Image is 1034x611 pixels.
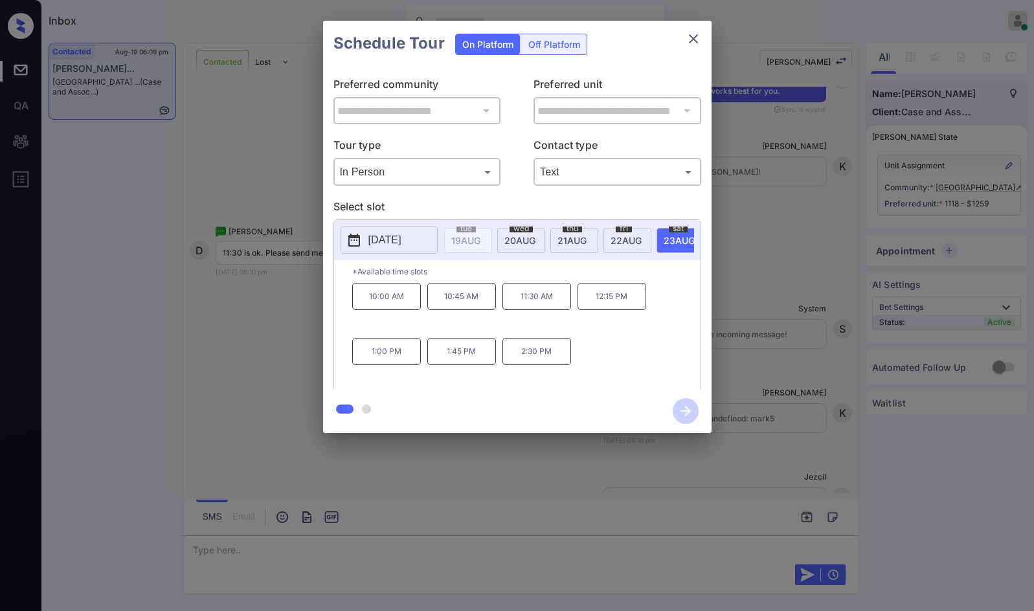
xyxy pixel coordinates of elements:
[504,235,535,246] span: 20 AUG
[352,283,421,310] p: 10:00 AM
[669,225,688,232] span: sat
[603,228,651,253] div: date-select
[522,34,587,54] div: Off Platform
[510,225,533,232] span: wed
[557,235,587,246] span: 21 AUG
[333,137,501,158] p: Tour type
[502,338,571,365] p: 2:30 PM
[333,76,501,97] p: Preferred community
[333,199,701,219] p: Select slot
[537,161,698,183] div: Text
[427,283,496,310] p: 10:45 AM
[550,228,598,253] div: date-select
[337,161,498,183] div: In Person
[657,228,704,253] div: date-select
[502,283,571,310] p: 11:30 AM
[368,232,401,248] p: [DATE]
[341,227,438,254] button: [DATE]
[611,235,642,246] span: 22 AUG
[680,26,706,52] button: close
[352,260,701,283] p: *Available time slots
[323,21,455,66] h2: Schedule Tour
[578,283,646,310] p: 12:15 PM
[427,338,496,365] p: 1:45 PM
[563,225,582,232] span: thu
[497,228,545,253] div: date-select
[616,225,632,232] span: fri
[352,338,421,365] p: 1:00 PM
[665,394,706,428] button: btn-next
[534,76,701,97] p: Preferred unit
[664,235,695,246] span: 23 AUG
[534,137,701,158] p: Contact type
[456,34,520,54] div: On Platform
